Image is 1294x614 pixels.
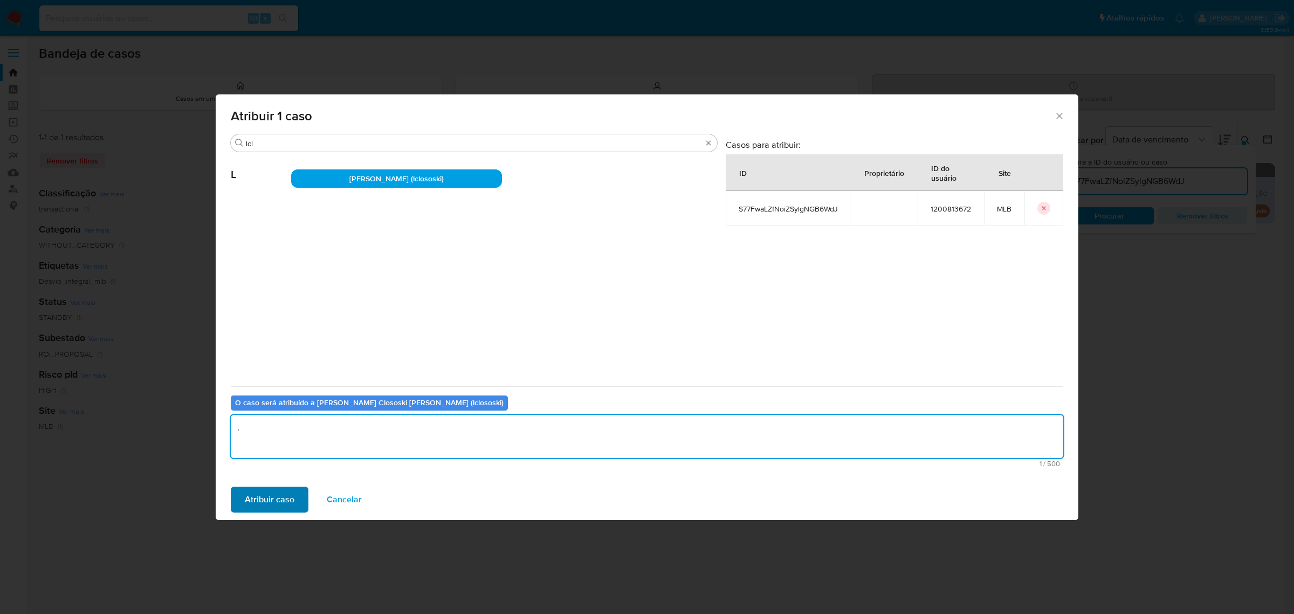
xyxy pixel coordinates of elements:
div: Proprietário [851,160,917,186]
b: O caso será atribuído a [PERSON_NAME] Clososki [PERSON_NAME] (lclososki) [235,397,504,408]
span: MLB [997,204,1011,214]
h3: Casos para atribuir: [726,139,1063,150]
button: Procurar [235,139,244,147]
div: ID [726,160,760,186]
span: [PERSON_NAME] (lclososki) [349,173,444,184]
button: Cancelar [313,487,376,513]
button: Atribuir caso [231,487,308,513]
button: icon-button [1037,202,1050,215]
button: Apagar busca [704,139,713,147]
div: assign-modal [216,94,1078,520]
span: L [231,152,291,181]
span: Atribuir caso [245,488,294,511]
div: [PERSON_NAME] (lclososki) [291,169,502,188]
div: ID do usuário [918,155,983,190]
input: Analista de pesquisa [246,139,702,148]
span: S77FwaLZfNoiZSylgNGB6WdJ [739,204,838,214]
textarea: . [231,415,1063,458]
button: Fechar a janela [1054,111,1064,120]
span: Máximo de 500 caracteres [234,460,1060,467]
span: 1200813672 [931,204,971,214]
span: Cancelar [327,488,362,511]
span: Atribuir 1 caso [231,110,1054,122]
div: Site [986,160,1024,186]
